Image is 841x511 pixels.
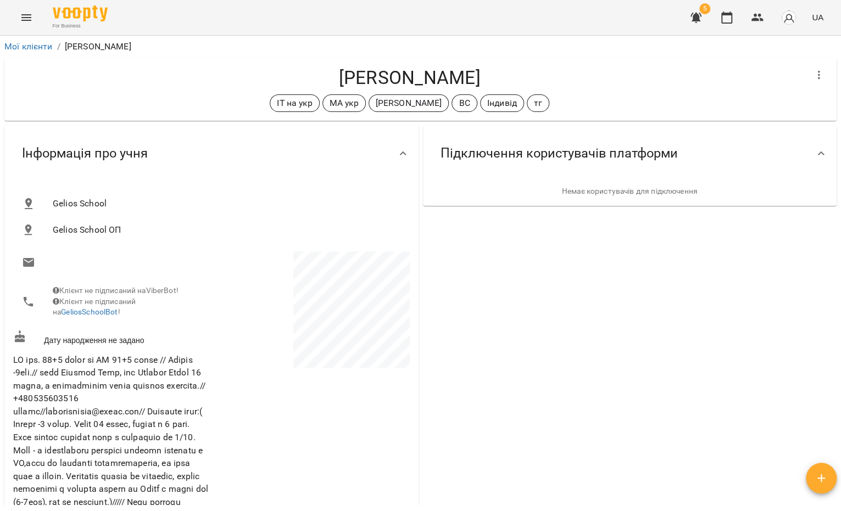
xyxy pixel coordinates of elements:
[53,197,401,210] span: Gelios School
[4,40,837,53] nav: breadcrumb
[699,3,710,14] span: 5
[53,286,179,295] span: Клієнт не підписаний на ViberBot!
[534,97,542,110] p: тг
[270,94,319,112] div: ІТ на укр
[441,145,678,162] span: Підключення користувачів платформи
[53,5,108,21] img: Voopty Logo
[487,97,517,110] p: Індивід
[807,7,828,27] button: UA
[61,307,118,316] a: GeliosSchoolBot
[4,125,419,182] div: Інформація про учня
[322,94,366,112] div: МА укр
[13,66,806,89] h4: [PERSON_NAME]
[53,223,401,237] span: Gelios School ОП
[22,145,148,162] span: Інформація про учня
[53,297,136,317] span: Клієнт не підписаний на !
[781,10,797,25] img: avatar_s.png
[452,94,477,112] div: ВС
[432,186,828,197] p: Немає користувачів для підключення
[277,97,312,110] p: ІТ на укр
[4,41,53,52] a: Мої клієнти
[330,97,359,110] p: МА укр
[480,94,524,112] div: Індивід
[53,23,108,30] span: For Business
[57,40,60,53] li: /
[65,40,131,53] p: [PERSON_NAME]
[527,94,549,112] div: тг
[812,12,823,23] span: UA
[459,97,470,110] p: ВС
[376,97,442,110] p: [PERSON_NAME]
[11,328,211,348] div: Дату народження не задано
[13,4,40,31] button: Menu
[369,94,449,112] div: [PERSON_NAME]
[423,125,837,182] div: Підключення користувачів платформи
